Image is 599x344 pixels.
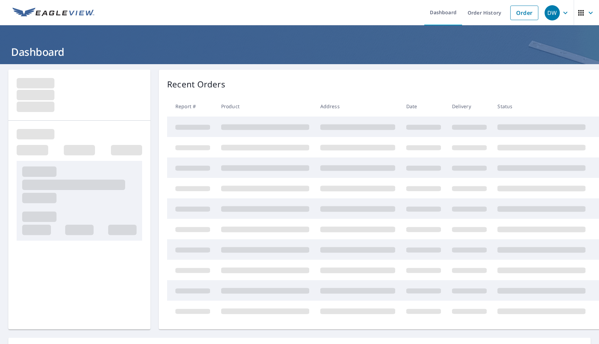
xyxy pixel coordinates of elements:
[315,96,401,117] th: Address
[545,5,560,20] div: DW
[167,78,225,91] p: Recent Orders
[8,45,591,59] h1: Dashboard
[401,96,446,117] th: Date
[492,96,591,117] th: Status
[216,96,315,117] th: Product
[510,6,538,20] a: Order
[167,96,216,117] th: Report #
[12,8,94,18] img: EV Logo
[446,96,492,117] th: Delivery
